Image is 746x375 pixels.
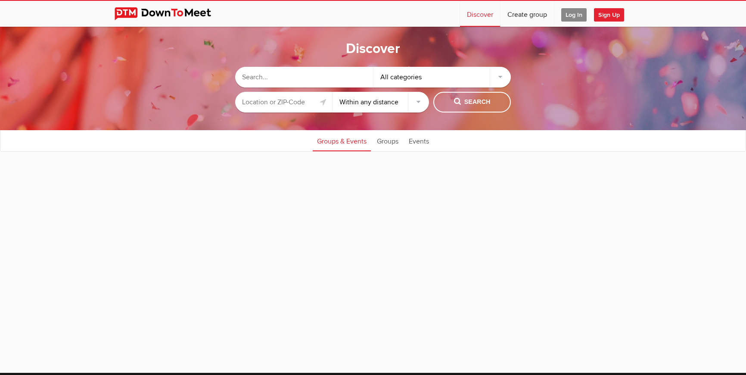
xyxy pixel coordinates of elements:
[235,67,373,87] input: Search...
[235,92,332,112] input: Location or ZIP-Code
[561,8,587,22] span: Log In
[594,8,624,22] span: Sign Up
[454,97,491,107] span: Search
[346,40,400,58] h1: Discover
[373,130,403,151] a: Groups
[594,1,631,27] a: Sign Up
[433,92,511,112] button: Search
[500,1,554,27] a: Create group
[554,1,594,27] a: Log In
[404,130,433,151] a: Events
[313,130,371,151] a: Groups & Events
[373,67,511,87] div: All categories
[460,1,500,27] a: Discover
[115,7,224,20] img: DownToMeet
